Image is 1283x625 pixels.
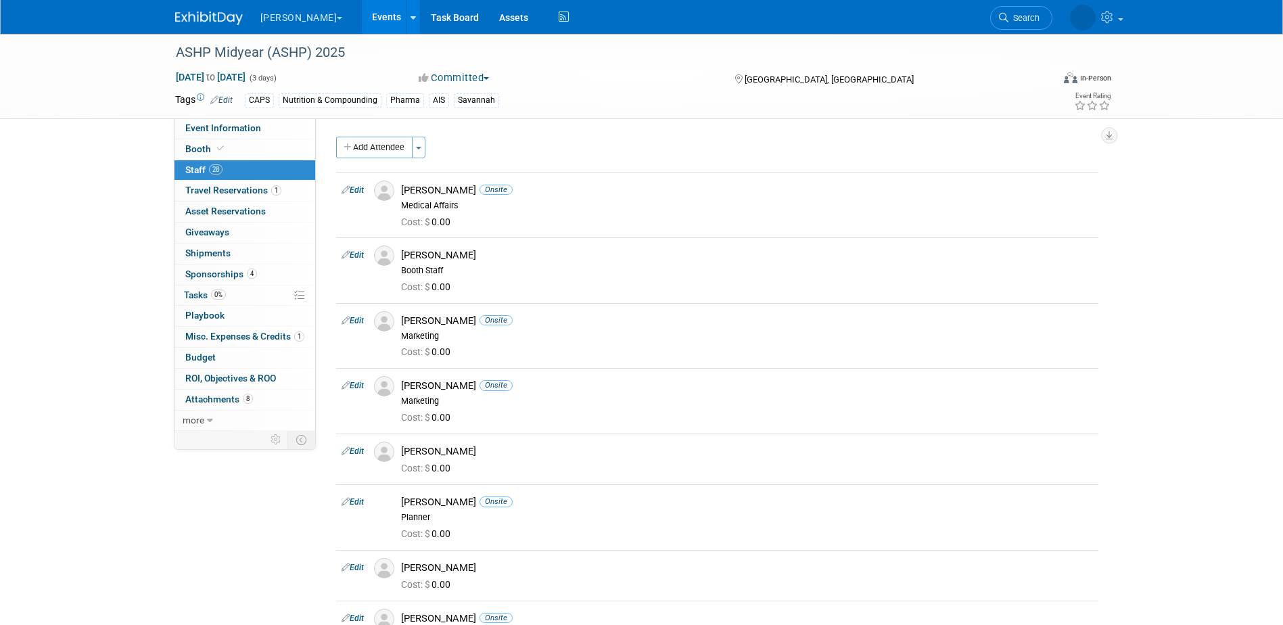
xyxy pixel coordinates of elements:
span: 0% [211,290,226,300]
span: Event Information [185,122,261,133]
span: Onsite [480,496,513,507]
a: Edit [342,250,364,260]
img: Format-Inperson.png [1064,72,1077,83]
td: Personalize Event Tab Strip [264,431,288,448]
div: Nutrition & Compounding [279,93,381,108]
span: Cost: $ [401,281,431,292]
a: Booth [174,139,315,160]
a: Edit [342,185,364,195]
a: more [174,411,315,431]
a: ROI, Objectives & ROO [174,369,315,389]
div: AIS [429,93,449,108]
td: Toggle Event Tabs [287,431,315,448]
a: Staff28 [174,160,315,181]
a: Travel Reservations1 [174,181,315,201]
span: Travel Reservations [185,185,281,195]
span: 0.00 [401,579,456,590]
span: Onsite [480,613,513,623]
div: [PERSON_NAME] [401,315,1093,327]
div: Booth Staff [401,265,1093,276]
a: Sponsorships4 [174,264,315,285]
div: [PERSON_NAME] [401,445,1093,458]
span: 8 [243,394,253,404]
div: [PERSON_NAME] [401,249,1093,262]
img: Associate-Profile-5.png [374,442,394,462]
span: Cost: $ [401,463,431,473]
span: Giveaways [185,227,229,237]
i: Booth reservation complete [217,145,224,152]
span: 1 [294,331,304,342]
img: Savannah Jones [1070,5,1096,30]
span: Playbook [185,310,225,321]
div: Medical Affairs [401,200,1093,211]
span: [GEOGRAPHIC_DATA], [GEOGRAPHIC_DATA] [745,74,914,85]
span: Onsite [480,315,513,325]
span: 28 [209,164,223,175]
span: [DATE] [DATE] [175,71,246,83]
span: 0.00 [401,281,456,292]
span: 4 [247,269,257,279]
span: (3 days) [248,74,277,83]
span: Cost: $ [401,528,431,539]
span: Shipments [185,248,231,258]
span: Staff [185,164,223,175]
a: Shipments [174,244,315,264]
td: Tags [175,93,233,108]
a: Edit [342,563,364,572]
div: Savannah [454,93,499,108]
button: Add Attendee [336,137,413,158]
a: Edit [210,95,233,105]
div: Marketing [401,331,1093,342]
img: Associate-Profile-5.png [374,558,394,578]
span: Booth [185,143,227,154]
img: Associate-Profile-5.png [374,376,394,396]
span: Cost: $ [401,412,431,423]
span: Search [1008,13,1040,23]
span: 0.00 [401,346,456,357]
span: Sponsorships [185,269,257,279]
div: In-Person [1079,73,1111,83]
span: 0.00 [401,216,456,227]
div: Event Format [973,70,1112,91]
span: to [204,72,217,83]
span: Onsite [480,185,513,195]
div: Planner [401,512,1093,523]
div: [PERSON_NAME] [401,496,1093,509]
a: Search [990,6,1052,30]
div: Marketing [401,396,1093,407]
div: [PERSON_NAME] [401,379,1093,392]
span: Cost: $ [401,346,431,357]
div: ASHP Midyear (ASHP) 2025 [171,41,1032,65]
span: Attachments [185,394,253,404]
a: Attachments8 [174,390,315,410]
span: Asset Reservations [185,206,266,216]
a: Misc. Expenses & Credits1 [174,327,315,347]
span: more [183,415,204,425]
span: 0.00 [401,528,456,539]
a: Tasks0% [174,285,315,306]
button: Committed [414,71,494,85]
img: Associate-Profile-5.png [374,311,394,331]
span: 1 [271,185,281,195]
a: Edit [342,614,364,623]
div: CAPS [245,93,274,108]
a: Giveaways [174,223,315,243]
img: ExhibitDay [175,11,243,25]
span: Budget [185,352,216,363]
a: Asset Reservations [174,202,315,222]
a: Playbook [174,306,315,326]
span: 0.00 [401,412,456,423]
a: Edit [342,497,364,507]
div: Pharma [386,93,424,108]
span: ROI, Objectives & ROO [185,373,276,384]
a: Edit [342,381,364,390]
span: Misc. Expenses & Credits [185,331,304,342]
a: Edit [342,316,364,325]
div: [PERSON_NAME] [401,612,1093,625]
span: 0.00 [401,463,456,473]
span: Cost: $ [401,216,431,227]
span: Tasks [184,290,226,300]
span: Cost: $ [401,579,431,590]
div: Event Rating [1074,93,1111,99]
img: Associate-Profile-5.png [374,246,394,266]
